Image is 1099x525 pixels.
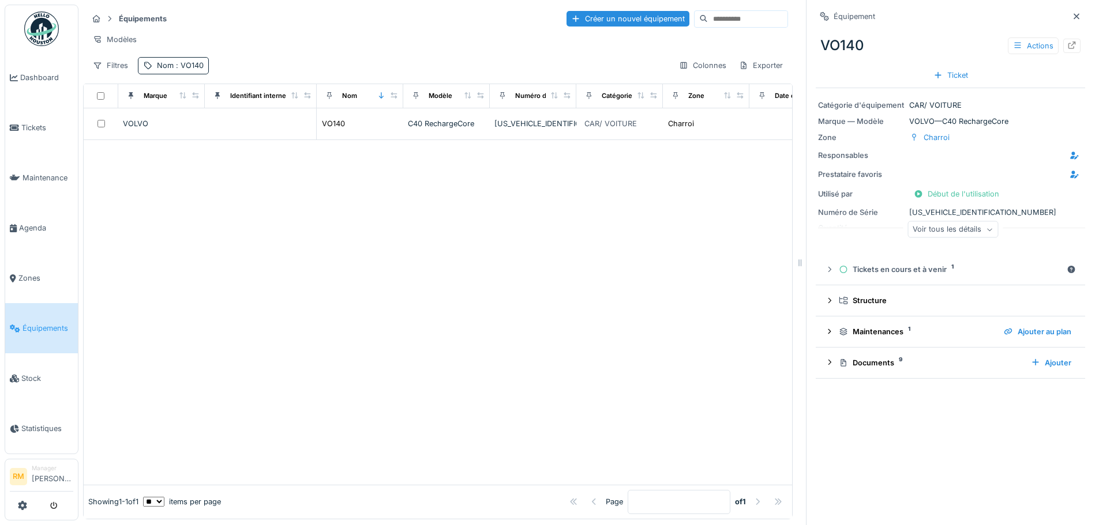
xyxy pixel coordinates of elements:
[818,116,1083,127] div: VOLVO — C40 RechargeCore
[818,116,905,127] div: Marque — Modèle
[32,464,73,473] div: Manager
[668,118,694,129] div: Charroi
[602,91,682,101] div: Catégories d'équipement
[5,403,78,454] a: Statistiques
[408,118,485,129] div: C40 RechargeCore
[818,132,905,143] div: Zone
[5,153,78,203] a: Maintenance
[22,172,73,183] span: Maintenance
[24,12,59,46] img: Badge_color-CXgf-gQk.svg
[5,303,78,353] a: Équipements
[5,253,78,303] a: Zones
[322,118,345,129] div: VO140
[674,57,732,74] div: Colonnes
[839,326,995,337] div: Maintenances
[820,352,1081,373] summary: Documents9Ajouter
[924,132,950,143] div: Charroi
[143,496,221,507] div: items per page
[606,496,623,507] div: Page
[907,221,998,238] div: Voir tous les détails
[818,100,1083,111] div: CAR/ VOITURE
[88,496,138,507] div: Showing 1 - 1 of 1
[999,324,1076,339] div: Ajouter au plan
[88,57,133,74] div: Filtres
[21,423,73,434] span: Statistiques
[818,150,905,161] div: Responsables
[230,91,286,101] div: Identifiant interne
[818,100,905,111] div: Catégorie d'équipement
[820,290,1081,311] summary: Structure
[1026,355,1076,371] div: Ajouter
[818,207,905,218] div: Numéro de Série
[818,169,905,180] div: Prestataire favoris
[10,468,27,485] li: RM
[734,57,788,74] div: Exporter
[20,72,73,83] span: Dashboard
[839,357,1022,368] div: Documents
[839,264,1062,275] div: Tickets en cours et à venir
[5,203,78,253] a: Agenda
[775,91,831,101] div: Date d'Installation
[157,60,204,71] div: Nom
[515,91,568,101] div: Numéro de Série
[929,67,973,83] div: Ticket
[144,91,167,101] div: Marque
[18,273,73,284] span: Zones
[584,118,637,129] div: CAR/ VOITURE
[22,323,73,334] span: Équipements
[88,31,142,48] div: Modèles
[342,91,357,101] div: Nom
[5,353,78,403] a: Stock
[429,91,452,101] div: Modèle
[5,103,78,153] a: Tickets
[820,321,1081,342] summary: Maintenances1Ajouter au plan
[839,295,1071,306] div: Structure
[1008,37,1059,54] div: Actions
[567,11,689,27] div: Créer un nouvel équipement
[834,11,875,22] div: Équipement
[688,91,704,101] div: Zone
[32,464,73,489] li: [PERSON_NAME]
[174,61,204,70] span: : VO140
[820,259,1081,280] summary: Tickets en cours et à venir1
[909,186,1004,202] div: Début de l'utilisation
[818,188,905,199] div: Utilisé par
[114,13,171,24] strong: Équipements
[818,207,1083,218] div: [US_VEHICLE_IDENTIFICATION_NUMBER]
[494,118,572,129] div: [US_VEHICLE_IDENTIFICATION_NUMBER]
[21,373,73,384] span: Stock
[735,496,746,507] strong: of 1
[123,118,200,129] div: VOLVO
[19,222,73,233] span: Agenda
[5,52,78,103] a: Dashboard
[21,122,73,133] span: Tickets
[10,464,73,492] a: RM Manager[PERSON_NAME]
[816,31,1085,61] div: VO140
